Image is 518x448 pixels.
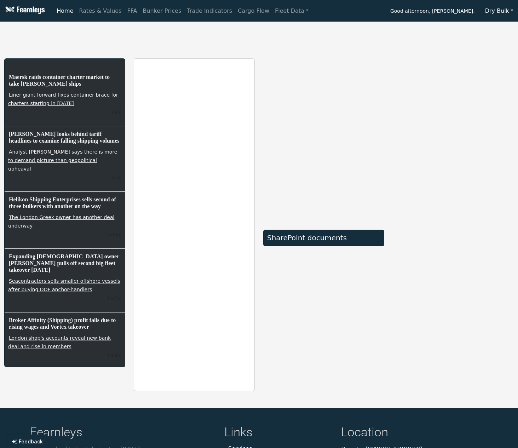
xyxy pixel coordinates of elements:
[54,4,76,18] a: Home
[107,232,121,237] small: 9/1/2025, 12:52:49 PM
[272,4,311,18] a: Fleet Data
[8,91,118,107] a: Liner giant forward fixes container brace for charters starting in [DATE]
[8,334,111,350] a: London shop's accounts reveal new bank deal and rise in members
[390,6,475,18] span: Good afternoon, [PERSON_NAME].
[76,4,125,18] a: Rates & Values
[235,4,272,18] a: Cargo Flow
[8,277,120,293] a: Seacontractors sells smaller offshore vessels after buying DOF anchor-handlers
[4,6,45,15] img: Fearnleys Logo
[125,4,140,18] a: FFA
[30,425,216,442] h4: Fearnleys
[8,252,121,274] h6: Expanding [DEMOGRAPHIC_DATA] owner [PERSON_NAME] pulls off second big fleet takeover [DATE]
[112,109,121,115] small: 9/1/2025, 1:21:55 PM
[263,58,384,222] iframe: market overview TradingView widget
[393,313,514,391] iframe: mini symbol-overview TradingView widget
[4,24,514,50] iframe: tickers TradingView widget
[112,175,121,180] small: 9/1/2025, 1:13:34 PM
[134,59,254,391] iframe: report archive
[393,143,514,221] iframe: mini symbol-overview TradingView widget
[184,4,235,18] a: Trade Indicators
[107,352,121,358] small: 9/1/2025, 12:07:24 PM
[224,425,333,442] h4: Links
[140,4,184,18] a: Bunker Prices
[8,148,117,172] a: Analyst [PERSON_NAME] says there is more to demand picture than geopolitical upheaval
[267,234,380,242] div: SharePoint documents
[8,73,121,88] h6: Maersk raids container charter market to take [PERSON_NAME] ships
[393,58,514,136] iframe: mini symbol-overview TradingView widget
[393,228,514,306] iframe: mini symbol-overview TradingView widget
[107,295,121,301] small: 9/1/2025, 12:24:20 PM
[480,4,518,18] button: Dry Bulk
[8,316,121,331] h6: Broker Affinity (Shipping) profit falls due to rising wages and Vortex takeover
[341,425,488,442] h4: Location
[8,195,121,210] h6: Helikon Shipping Enterprises sells second of three bulkers with another on the way
[8,130,121,145] h6: [PERSON_NAME] looks behind tariff headlines to examine falling shipping volumes
[8,214,114,229] a: The London Greek owner has another deal underway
